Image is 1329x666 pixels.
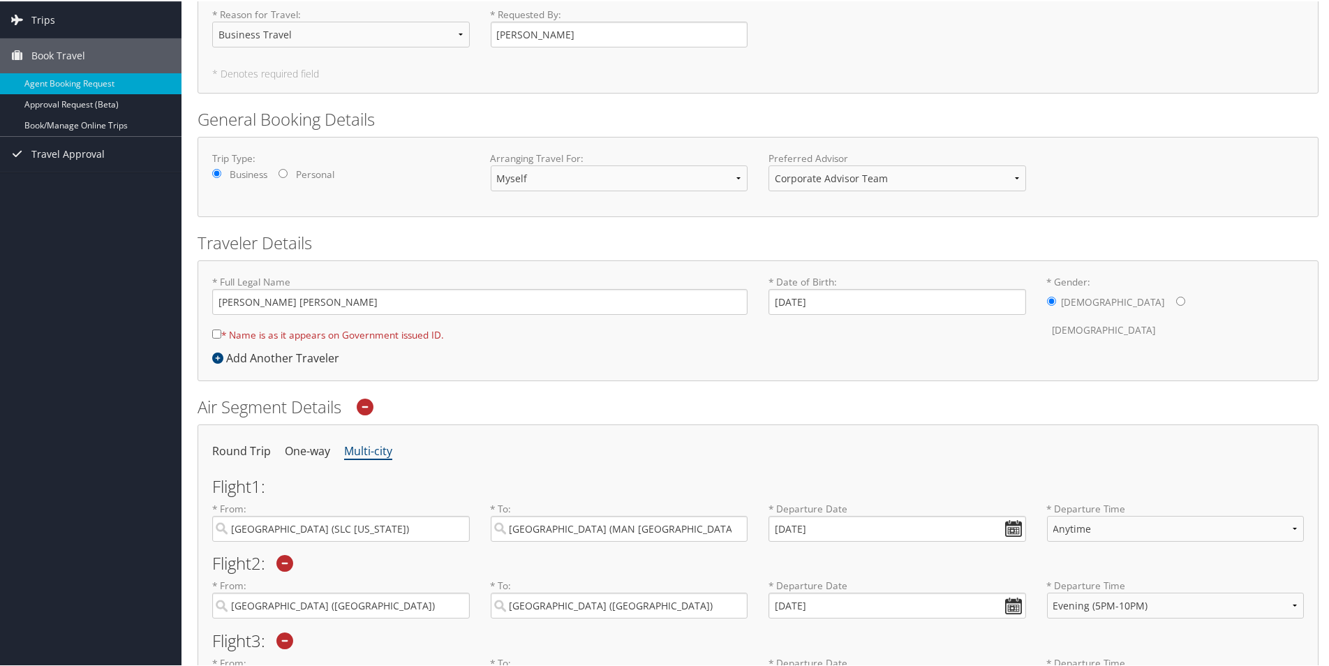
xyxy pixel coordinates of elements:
label: * Requested By : [491,6,748,46]
h2: Air Segment Details [198,394,1319,417]
label: Trip Type: [212,150,470,164]
span: Book Travel [31,37,85,72]
div: Add Another Traveler [212,348,346,365]
input: * Requested By: [491,20,748,46]
h2: Traveler Details [198,230,1319,253]
input: * Gender:[DEMOGRAPHIC_DATA][DEMOGRAPHIC_DATA] [1176,295,1185,304]
span: Travel Approval [31,135,105,170]
label: Personal [296,166,334,180]
select: * Reason for Travel: [212,20,470,46]
input: City or Airport Code [491,591,748,617]
label: Preferred Advisor [769,150,1026,164]
label: * Departure Time [1047,577,1305,628]
label: * To: [491,501,748,540]
li: Round Trip [212,438,271,463]
label: Arranging Travel For: [491,150,748,164]
label: * Gender: [1047,274,1305,343]
label: * To: [491,577,748,617]
select: * Departure Time [1047,515,1305,540]
input: MM/DD/YYYY [769,591,1026,617]
label: * Departure Time [1047,501,1305,552]
input: City or Airport Code [212,591,470,617]
label: * Departure Date [769,501,1026,515]
input: MM/DD/YYYY [769,515,1026,540]
input: * Date of Birth: [769,288,1026,313]
h2: General Booking Details [198,106,1319,130]
label: * Name is as it appears on Government issued ID. [212,320,444,346]
label: * Departure Date [769,577,1026,591]
label: [DEMOGRAPHIC_DATA] [1053,316,1156,342]
li: One-way [285,438,330,463]
h2: Flight 2 : [212,554,1304,570]
h2: Flight 3 : [212,631,1304,648]
input: City or Airport Code [212,515,470,540]
label: * From: [212,501,470,540]
input: * Gender:[DEMOGRAPHIC_DATA][DEMOGRAPHIC_DATA] [1047,295,1056,304]
li: Multi-city [344,438,392,463]
label: * From: [212,577,470,617]
label: * Full Legal Name [212,274,748,313]
h2: Flight 1 : [212,477,1304,494]
label: Business [230,166,267,180]
input: * Name is as it appears on Government issued ID. [212,328,221,337]
span: Trips [31,1,55,36]
label: * Reason for Travel : [212,6,470,57]
label: * Date of Birth: [769,274,1026,313]
h5: * Denotes required field [212,68,1304,77]
select: * Departure Time [1047,591,1305,617]
label: [DEMOGRAPHIC_DATA] [1062,288,1165,314]
input: * Full Legal Name [212,288,748,313]
input: City or Airport Code [491,515,748,540]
